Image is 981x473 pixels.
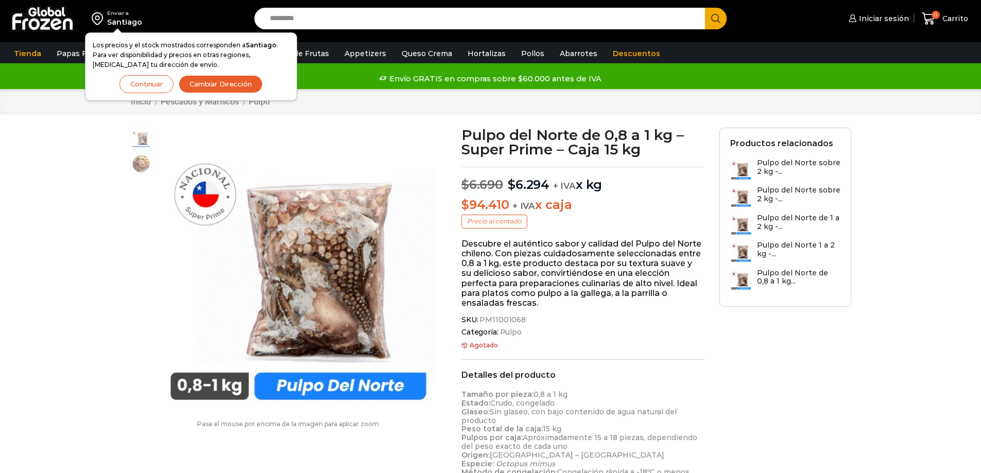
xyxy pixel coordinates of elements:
[461,450,490,460] strong: Origen:
[461,128,704,156] h1: Pulpo del Norte de 0,8 a 1 kg – Super Prime – Caja 15 kg
[730,186,840,208] a: Pulpo del Norte sobre 2 kg -...
[461,424,543,433] strong: Peso total de la caja:
[461,197,509,212] bdi: 94.410
[757,186,840,203] h3: Pulpo del Norte sobre 2 kg -...
[130,97,270,107] nav: Breadcrumb
[730,241,840,263] a: Pulpo del Norte 1 a 2 kg -...
[461,407,490,416] strong: Glaseo:
[93,40,289,70] p: Los precios y el stock mostrados corresponden a . Para ver disponibilidad y precios en otras regi...
[461,433,523,442] strong: Pulpos por caja:
[130,97,151,107] a: Inicio
[730,214,840,236] a: Pulpo del Norte de 1 a 2 kg -...
[856,13,909,24] span: Iniciar sesión
[730,138,833,148] h2: Productos relacionados
[498,328,522,337] a: Pulpo
[496,459,555,468] em: Octopus mimus
[461,342,704,349] p: Agotado
[131,128,151,149] span: super-prime-0,8
[461,239,704,308] p: Descubre el auténtico sabor y calidad del Pulpo del Norte chileno. Con piezas cuidadosamente sele...
[461,459,494,468] strong: Especie:
[248,97,270,107] a: Pulpo
[757,269,840,286] h3: Pulpo del Norte de 0,8 a 1 kg...
[846,8,909,29] a: Iniciar sesión
[553,181,576,191] span: + IVA
[608,44,665,63] a: Descuentos
[157,128,440,410] div: 1 / 2
[730,159,840,181] a: Pulpo del Norte sobre 2 kg -...
[160,97,239,107] a: Pescados y Mariscos
[705,8,727,29] button: Search button
[757,159,840,176] h3: Pulpo del Norte sobre 2 kg -...
[461,398,490,408] strong: Estado:
[462,44,511,63] a: Hortalizas
[508,177,549,192] bdi: 6.294
[179,75,263,93] button: Cambiar Dirección
[461,370,704,380] h2: Detalles del producto
[478,316,526,324] span: PM11001068
[940,13,968,24] span: Carrito
[461,328,704,337] span: Categoría:
[157,128,440,410] img: super-prime-0,8
[461,167,704,192] p: x kg
[339,44,391,63] a: Appetizers
[119,75,174,93] button: Continuar
[461,177,469,192] span: $
[397,44,457,63] a: Queso Crema
[730,269,840,291] a: Pulpo del Norte de 0,8 a 1 kg...
[461,177,503,192] bdi: 6.690
[130,421,446,428] p: Pasa el mouse por encima de la imagen para aplicar zoom
[516,44,549,63] a: Pollos
[461,198,704,213] p: x caja
[508,177,515,192] span: $
[51,44,109,63] a: Papas Fritas
[461,215,527,228] p: Precio al contado
[461,390,533,399] strong: Tamaño por pieza:
[92,10,107,27] img: address-field-icon.svg
[131,153,151,174] span: pulpo
[757,214,840,231] h3: Pulpo del Norte de 1 a 2 kg -...
[107,17,142,27] div: Santiago
[932,11,940,19] span: 0
[461,316,704,324] span: SKU:
[9,44,46,63] a: Tienda
[461,197,469,212] span: $
[246,41,277,49] strong: Santiago
[107,10,142,17] div: Enviar a
[265,44,334,63] a: Pulpa de Frutas
[757,241,840,258] h3: Pulpo del Norte 1 a 2 kg -...
[512,201,535,211] span: + IVA
[555,44,603,63] a: Abarrotes
[919,7,971,31] a: 0 Carrito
